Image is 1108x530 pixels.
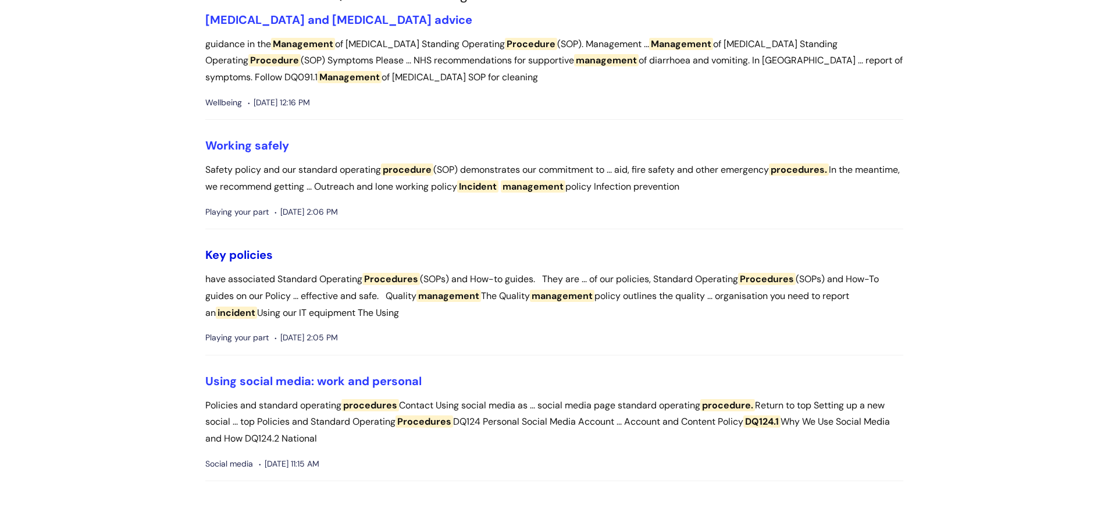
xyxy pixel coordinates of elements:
a: Key policies [205,247,273,262]
p: Policies and standard operating Contact Using social media as ... social media page standard oper... [205,397,903,447]
span: DQ124.1 [743,415,781,428]
span: procedure. [700,399,755,411]
span: Playing your part [205,330,269,345]
span: management [574,54,639,66]
span: Procedures [738,273,796,285]
span: incident [216,307,257,319]
a: Working safely [205,138,289,153]
span: [DATE] 11:15 AM [259,457,319,471]
span: management [501,180,565,193]
a: [MEDICAL_DATA] and [MEDICAL_DATA] advice [205,12,472,27]
span: Procedures [396,415,453,428]
span: procedures. [769,163,829,176]
p: have associated Standard Operating (SOPs) and How-to guides. They are ... of our policies, Standa... [205,271,903,321]
span: Social media [205,457,253,471]
span: Playing your part [205,205,269,219]
span: management [416,290,481,302]
span: [DATE] 2:05 PM [275,330,338,345]
p: Safety policy and our standard operating (SOP) demonstrates our commitment to ... aid, fire safet... [205,162,903,195]
span: Wellbeing [205,95,242,110]
span: Incident [457,180,498,193]
span: Management [271,38,335,50]
span: Procedure [505,38,557,50]
span: Management [649,38,713,50]
span: procedure [381,163,433,176]
span: Procedure [248,54,301,66]
p: guidance in the of [MEDICAL_DATA] Standing Operating (SOP). Management ... of [MEDICAL_DATA] Stan... [205,36,903,86]
span: [DATE] 2:06 PM [275,205,338,219]
span: Management [318,71,382,83]
span: management [530,290,594,302]
span: Procedures [362,273,420,285]
span: [DATE] 12:16 PM [248,95,310,110]
a: Using social media: work and personal [205,374,422,389]
span: procedures [341,399,399,411]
